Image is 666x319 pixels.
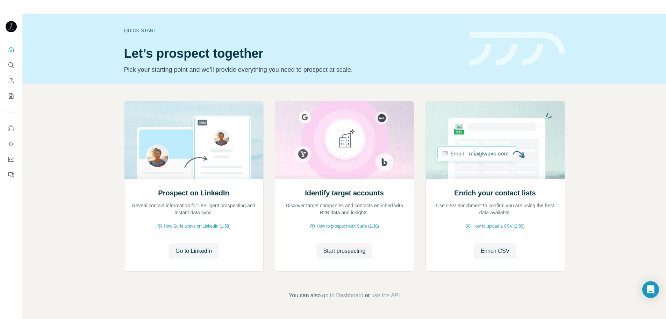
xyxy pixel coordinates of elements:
[158,188,229,198] h2: Prospect on LinkedIn
[176,247,212,255] span: Go to LinkedIn
[317,223,379,229] span: How to prospect with Surfe (1:30)
[6,43,17,56] button: Quick start
[124,65,461,75] p: Pick your starting point and we’ll provide everything you need to prospect at scale.
[322,291,363,300] button: go to Dashboard
[642,281,659,298] div: Open Intercom Messenger
[454,188,536,198] h2: Enrich your contact lists
[470,32,565,66] img: banner
[6,74,17,87] button: Enrich CSV
[124,101,264,179] img: Prospect on LinkedIn
[425,101,565,179] img: Enrich your contact lists
[124,47,461,61] h1: Let’s prospect together
[289,291,321,300] span: You can also
[472,223,524,229] span: How to upload a CSV (2:59)
[6,122,17,135] button: Use Surfe on LinkedIn
[6,138,17,150] button: Use Surfe API
[6,59,17,71] button: Search
[474,243,517,259] button: Enrich CSV
[164,223,231,229] span: How Surfe works on LinkedIn (1:58)
[481,247,510,255] span: Enrich CSV
[323,247,366,255] span: Start prospecting
[6,168,17,181] button: Feedback
[316,243,373,259] button: Start prospecting
[305,188,384,198] h2: Identify target accounts
[433,202,558,216] p: Use CSV enrichment to confirm you are using the best data available.
[169,243,219,259] button: Go to LinkedIn
[371,291,400,300] button: use the API
[365,291,370,300] span: or
[6,153,17,166] button: Dashboard
[124,27,461,34] div: Quick start
[131,202,256,216] p: Reveal contact information for intelligent prospecting and instant data sync.
[282,202,407,216] p: Discover target companies and contacts enriched with B2B data and insights.
[6,21,17,32] img: Avatar
[275,101,414,179] img: Identify target accounts
[6,90,17,102] button: My lists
